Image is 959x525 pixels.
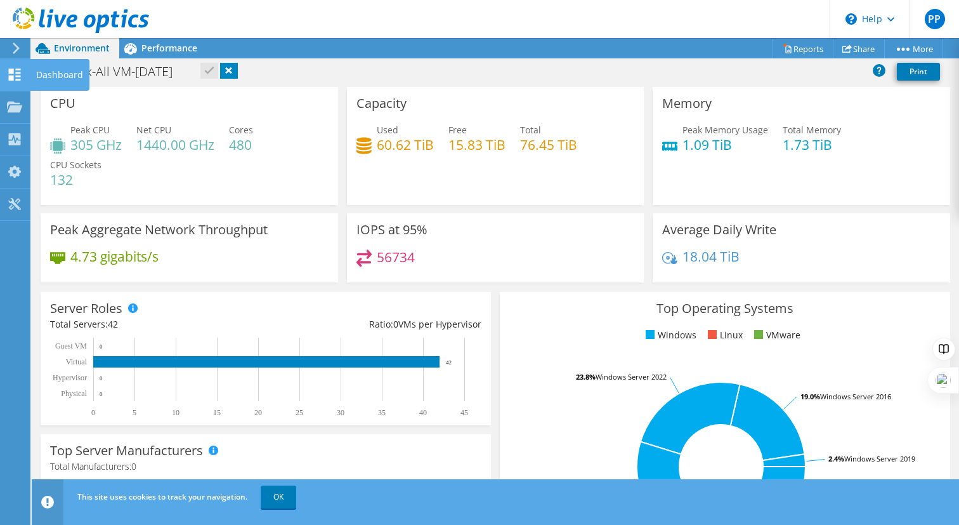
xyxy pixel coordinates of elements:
span: Net CPU [136,124,171,136]
a: Reports [773,39,833,58]
tspan: 23.8% [576,372,596,382]
h4: 305 GHz [70,138,122,152]
li: VMware [751,328,800,342]
text: 42 [446,359,452,366]
tspan: 2.4% [828,454,844,463]
text: 0 [100,391,103,397]
h4: 15.83 TiB [448,138,506,152]
text: 15 [213,408,221,417]
span: Free [448,124,467,136]
text: Hypervisor [53,373,87,382]
span: 0 [393,318,398,330]
h4: 76.45 TiB [520,138,577,152]
h3: CPU [50,96,75,110]
h4: 132 [50,173,101,187]
h4: 1.73 TiB [783,138,841,152]
text: 25 [296,408,303,417]
h3: Average Daily Write [662,223,776,237]
span: 42 [108,318,118,330]
text: 10 [172,408,179,417]
div: Dashboard [30,59,89,91]
span: PP [925,9,945,29]
h3: Peak Aggregate Network Throughput [50,223,268,237]
h1: Nutanix-All VM-[DATE] [41,65,192,79]
span: Peak CPU [70,124,110,136]
text: Virtual [66,357,88,366]
tspan: Windows Server 2016 [820,392,891,401]
text: 20 [254,408,262,417]
span: This site uses cookies to track your navigation. [77,491,247,502]
span: Used [377,124,398,136]
span: 0 [131,460,136,472]
tspan: Windows Server 2022 [596,372,667,382]
span: Environment [54,42,110,54]
text: 5 [133,408,136,417]
text: Guest VM [55,342,87,350]
span: Peak Memory Usage [682,124,768,136]
svg: \n [845,13,857,25]
li: Windows [643,328,696,342]
h3: IOPS at 95% [356,223,427,237]
h4: 4.73 gigabits/s [70,249,159,263]
div: Ratio: VMs per Hypervisor [266,317,481,331]
h3: Top Server Manufacturers [50,444,203,458]
text: 40 [419,408,427,417]
h4: 480 [229,138,253,152]
span: CPU Sockets [50,159,101,171]
text: 0 [100,343,103,350]
h4: 1440.00 GHz [136,138,214,152]
h4: 60.62 TiB [377,138,434,152]
text: 45 [460,408,468,417]
a: Share [833,39,885,58]
h3: Memory [662,96,712,110]
span: Performance [141,42,197,54]
span: Cores [229,124,253,136]
a: More [884,39,943,58]
text: Physical [61,389,87,398]
text: 0 [100,375,103,382]
h3: Top Operating Systems [509,302,941,316]
h4: 18.04 TiB [682,249,740,263]
h4: 56734 [377,250,415,264]
a: OK [261,486,296,508]
div: Total Servers: [50,317,266,331]
text: 0 [91,408,95,417]
h4: 1.09 TiB [682,138,768,152]
tspan: Windows Server 2019 [844,454,915,463]
h4: Total Manufacturers: [50,460,481,474]
h3: Server Roles [50,302,122,316]
h3: Capacity [356,96,407,110]
text: 30 [337,408,344,417]
li: Linux [705,328,743,342]
span: Total Memory [783,124,841,136]
a: Print [897,63,940,81]
span: Total [520,124,541,136]
tspan: 19.0% [800,392,820,401]
text: 35 [378,408,386,417]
